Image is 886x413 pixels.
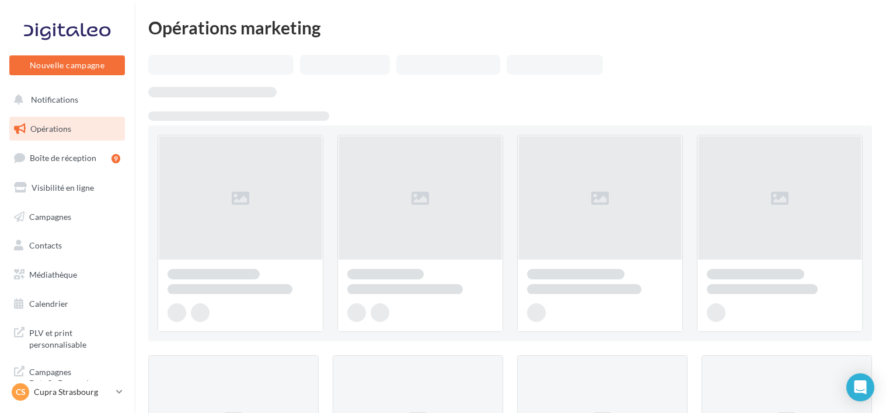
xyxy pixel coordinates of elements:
a: Calendrier [7,292,127,316]
button: Nouvelle campagne [9,55,125,75]
span: Boîte de réception [30,153,96,163]
span: Médiathèque [29,269,77,279]
span: Campagnes DataOnDemand [29,364,120,389]
span: Notifications [31,94,78,104]
p: Cupra Strasbourg [34,386,111,398]
a: Contacts [7,233,127,258]
a: PLV et print personnalisable [7,320,127,355]
span: Opérations [30,124,71,134]
span: Campagnes [29,211,71,221]
span: Contacts [29,240,62,250]
span: Visibilité en ligne [32,183,94,192]
div: Opérations marketing [148,19,872,36]
a: Visibilité en ligne [7,176,127,200]
a: Boîte de réception9 [7,145,127,170]
a: Opérations [7,117,127,141]
div: Open Intercom Messenger [846,373,874,401]
span: PLV et print personnalisable [29,325,120,350]
div: 9 [111,154,120,163]
span: Calendrier [29,299,68,309]
a: Médiathèque [7,262,127,287]
button: Notifications [7,87,123,112]
a: Campagnes [7,205,127,229]
a: Campagnes DataOnDemand [7,359,127,394]
a: CS Cupra Strasbourg [9,381,125,403]
span: CS [16,386,26,398]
